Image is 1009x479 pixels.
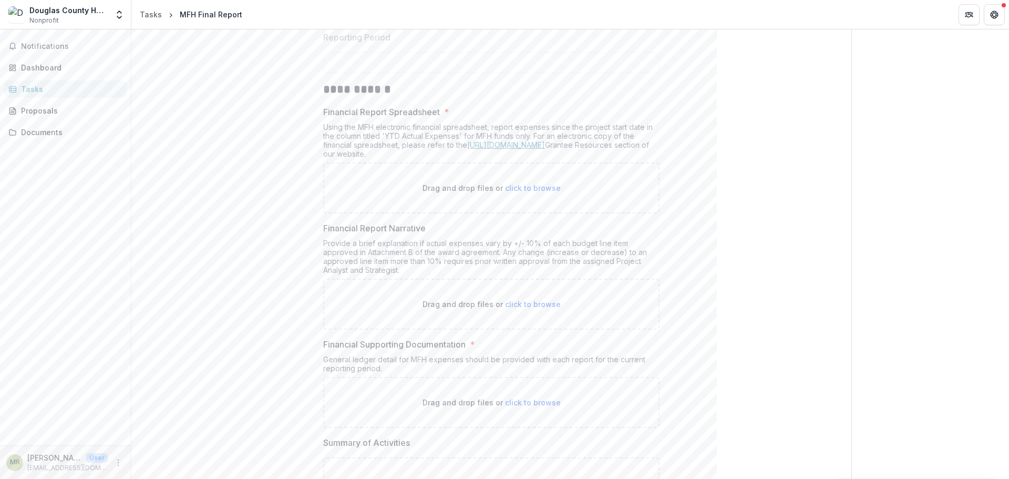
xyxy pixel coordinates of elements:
[4,102,127,119] a: Proposals
[112,4,127,25] button: Open entity switcher
[323,355,660,377] div: General ledger detail for MFH expenses should be provided with each report for the current report...
[4,124,127,141] a: Documents
[505,184,561,192] span: click to browse
[423,182,561,193] p: Drag and drop files or
[27,452,82,463] p: [PERSON_NAME]
[4,59,127,76] a: Dashboard
[136,7,246,22] nav: breadcrumb
[4,38,127,55] button: Notifications
[21,127,118,138] div: Documents
[323,31,390,44] p: Reporting Period
[27,463,108,473] p: [EMAIL_ADDRESS][DOMAIN_NAME]
[505,398,561,407] span: click to browse
[29,5,108,16] div: Douglas County Health Department
[29,16,59,25] span: Nonprofit
[505,300,561,309] span: click to browse
[140,9,162,20] div: Tasks
[323,338,466,351] p: Financial Supporting Documentation
[21,84,118,95] div: Tasks
[323,222,426,235] p: Financial Report Narrative
[10,459,20,466] div: Mrs. Valerie Reese
[21,42,122,51] span: Notifications
[984,4,1005,25] button: Get Help
[180,9,242,20] div: MFH Final Report
[86,453,108,463] p: User
[8,6,25,23] img: Douglas County Health Department
[323,436,410,449] p: Summary of Activities
[423,397,561,408] p: Drag and drop files or
[467,140,545,149] a: [URL][DOMAIN_NAME]
[21,105,118,116] div: Proposals
[323,106,440,118] p: Financial Report Spreadsheet
[21,62,118,73] div: Dashboard
[112,456,125,469] button: More
[323,123,660,162] div: Using the MFH electronic financial spreadsheet, report expenses since the project start date in t...
[959,4,980,25] button: Partners
[136,7,166,22] a: Tasks
[323,239,660,279] div: Provide a brief explanation if actual expenses vary by +/- 10% of each budget line item approved ...
[4,80,127,98] a: Tasks
[423,299,561,310] p: Drag and drop files or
